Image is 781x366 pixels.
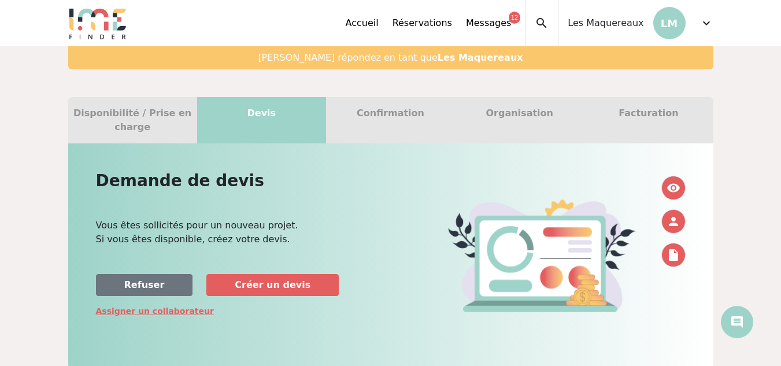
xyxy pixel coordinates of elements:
b: Assigner un collaborateur [96,306,214,316]
strong: Demande de devis [96,171,264,190]
span: person [667,215,680,228]
p: Vous êtes sollicités pour un nouveau projet. Si vous êtes disponible, créez votre devis. [96,219,384,246]
a: Cahier des charges [661,176,686,200]
div: Facturation [584,97,713,143]
span: Les Maquereaux [568,16,643,30]
div: Confirmation [326,97,455,143]
span: visibility [667,181,680,195]
span: expand_more [699,16,713,30]
img: chiffreaffaire.png [448,199,635,312]
div: [PERSON_NAME] répondez en tant que [68,46,713,69]
p: LM [653,7,686,39]
img: Logo.png [68,7,127,39]
div: Devis [197,97,326,143]
div: 12 [509,12,521,24]
a: Messages12 [466,16,511,30]
b: Refuser [124,279,165,290]
b: Créer un devis [235,279,310,290]
a: Assigner un collègue [661,209,686,234]
div: Organisation [455,97,584,143]
a: Accueil [345,16,378,30]
span: search [535,16,549,30]
b: Les Maquereaux [438,52,523,63]
a: Réservations [393,16,452,30]
div: Disponibilité / Prise en charge [68,97,197,143]
span: insert_drive_file [667,248,680,262]
a: Accéder aux documents [661,243,686,267]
